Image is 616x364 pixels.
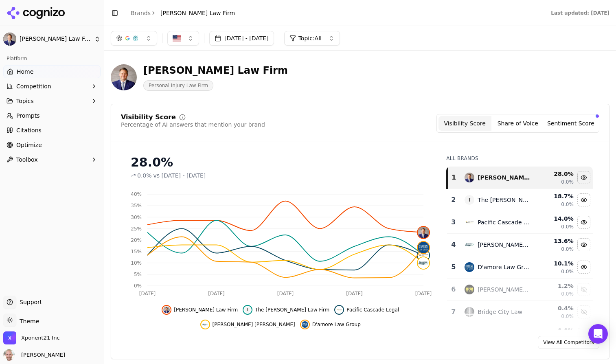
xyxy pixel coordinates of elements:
div: 5 [450,262,456,272]
div: 28.0% [131,155,430,170]
tr: 7bridge city lawBridge City Law0.4%0.0%Show bridge city law data [447,301,593,323]
img: spooner staggs [465,240,474,250]
span: Home [17,68,33,76]
span: Topics [16,97,34,105]
img: d'amore law group [302,321,308,328]
span: Citations [16,126,42,134]
span: 0.0% [561,179,574,185]
button: Show goldberg and loren data [577,328,590,341]
img: spooner staggs [202,321,208,328]
button: Hide the gatti law firm data [243,305,329,315]
tr: 1johnston law firm[PERSON_NAME] Law Firm28.0%0.0%Hide johnston law firm data [447,167,593,189]
span: Personal Injury Law Firm [143,80,213,91]
tr: 2TThe [PERSON_NAME] Law Firm18.7%0.0%Hide the gatti law firm data [447,189,593,211]
a: Brands [131,10,151,16]
div: 1.2 % [537,282,574,290]
div: 3 [450,217,456,227]
div: Pacific Cascade Legal [478,218,530,226]
div: 0.0 % [537,327,574,335]
img: Xponent21 Inc [3,331,16,344]
img: d'amore law group [465,262,474,272]
a: Citations [3,124,101,137]
span: Xponent21 Inc [21,334,60,342]
div: The [PERSON_NAME] Law Firm [478,196,530,204]
div: [PERSON_NAME] Law Firm [478,173,530,182]
button: Hide pacific cascade legal data [334,305,399,315]
tspan: 5% [134,272,142,277]
button: Open organization switcher [3,331,60,344]
img: spooner staggs [418,257,429,269]
button: Open user button [3,349,65,361]
a: Home [3,65,101,78]
img: pacific cascade legal [336,307,342,313]
tspan: [DATE] [415,291,432,296]
span: [PERSON_NAME] Law Firm [160,9,235,17]
span: Toolbox [16,156,38,164]
a: Prompts [3,109,101,122]
div: 14.0 % [537,215,574,223]
div: All Brands [446,155,593,162]
div: Bridge City Law [478,308,522,316]
button: Competition [3,80,101,93]
div: 18.7 % [537,192,574,200]
div: Platform [3,52,101,65]
img: US [173,34,181,42]
tspan: [DATE] [277,291,294,296]
img: bridge city law [465,307,474,317]
div: 7 [450,307,456,317]
tspan: 0% [134,283,142,289]
span: vs [DATE] - [DATE] [153,171,206,180]
span: [PERSON_NAME] [18,351,65,359]
img: pacific cascade legal [465,217,474,227]
button: Hide the gatti law firm data [577,193,590,206]
img: johnston law firm [163,307,170,313]
div: 2 [450,195,456,205]
span: 0.0% [561,291,574,297]
tspan: [DATE] [139,291,156,296]
button: Hide d'amore law group data [577,261,590,274]
div: 6 [450,285,456,294]
span: [PERSON_NAME] [PERSON_NAME] [213,321,295,328]
div: [PERSON_NAME] [PERSON_NAME] [478,241,530,249]
span: Topic: All [298,34,322,42]
div: D'amore Law Group [478,263,530,271]
div: 4 [450,240,456,250]
span: 0.0% [137,171,152,180]
span: 0.0% [561,201,574,208]
div: Open Intercom Messenger [588,324,608,344]
nav: breadcrumb [131,9,235,17]
tspan: [DATE] [208,291,225,296]
img: d'amore law group [418,242,429,253]
span: The [PERSON_NAME] Law Firm [255,307,329,313]
tspan: [DATE] [346,291,363,296]
div: Last updated: [DATE] [551,10,609,16]
button: Show morgan & morgan data [577,283,590,296]
img: pacific cascade legal [418,250,429,261]
img: Will Melton [3,349,15,361]
tr: 6morgan & morgan[PERSON_NAME] & [PERSON_NAME]1.2%0.0%Show morgan & morgan data [447,278,593,301]
tspan: 30% [131,215,142,220]
div: 10.1 % [537,259,574,268]
button: Hide d'amore law group data [300,320,361,329]
div: Percentage of AI answers that mention your brand [121,121,265,129]
button: Sentiment Score [544,116,597,131]
tr: 5d'amore law groupD'amore Law Group10.1%0.0%Hide d'amore law group data [447,256,593,278]
button: Hide johnston law firm data [577,171,590,184]
span: [PERSON_NAME] Law Firm [174,307,238,313]
button: Visibility Score [438,116,491,131]
button: [DATE] - [DATE] [209,31,274,46]
div: Visibility Score [121,114,176,121]
tspan: 20% [131,237,142,243]
img: Johnston Law Firm [111,64,137,90]
button: Hide pacific cascade legal data [577,216,590,229]
a: Optimize [3,138,101,151]
div: 13.6 % [537,237,574,245]
button: Hide spooner staggs data [200,320,295,329]
tspan: 35% [131,203,142,208]
span: 0.0% [561,246,574,252]
div: [PERSON_NAME] Law Firm [143,64,288,77]
tspan: 10% [131,260,142,266]
button: Show bridge city law data [577,305,590,318]
span: Competition [16,82,51,90]
span: Support [16,298,42,306]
